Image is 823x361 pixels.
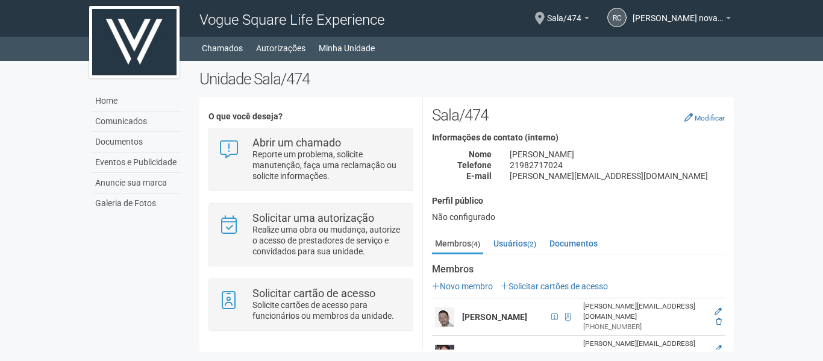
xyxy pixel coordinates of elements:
img: logo.jpg [89,6,180,78]
a: rc [607,8,627,27]
small: (4) [471,240,480,248]
strong: Abrir um chamado [252,136,341,149]
h4: Informações de contato (interno) [432,133,725,142]
small: (2) [527,240,536,248]
a: Abrir um chamado Reporte um problema, solicite manutenção, faça uma reclamação ou solicite inform... [218,137,403,181]
div: [PERSON_NAME][EMAIL_ADDRESS][DOMAIN_NAME] [501,171,734,181]
h2: Unidade Sala/474 [199,70,734,88]
strong: Nome [469,149,492,159]
a: Editar membro [715,345,722,353]
a: Sala/474 [547,15,589,25]
strong: Solicitar cartão de acesso [252,287,375,300]
h4: O que você deseja? [208,112,413,121]
a: Solicitar cartões de acesso [501,281,608,291]
a: Minha Unidade [319,40,375,57]
a: Editar membro [715,307,722,316]
a: Chamados [202,40,243,57]
a: Eventos e Publicidade [92,152,181,173]
a: Solicitar cartão de acesso Solicite cartões de acesso para funcionários ou membros da unidade. [218,288,403,321]
strong: [PERSON_NAME] [462,350,527,359]
span: renato coutinho novaes [633,2,723,23]
a: Comunicados [92,111,181,132]
a: Solicitar uma autorização Realize uma obra ou mudança, autorize o acesso de prestadores de serviç... [218,213,403,257]
a: Galeria de Fotos [92,193,181,213]
span: Vogue Square Life Experience [199,11,384,28]
p: Reporte um problema, solicite manutenção, faça uma reclamação ou solicite informações. [252,149,404,181]
div: 21982717024 [501,160,734,171]
a: Membros(4) [432,234,483,254]
a: Documentos [92,132,181,152]
strong: Solicitar uma autorização [252,212,374,224]
p: Realize uma obra ou mudança, autorize o acesso de prestadores de serviço e convidados para sua un... [252,224,404,257]
h4: Perfil público [432,196,725,206]
span: Sala/474 [547,2,581,23]
div: [PHONE_NUMBER] [583,322,704,332]
a: Home [92,91,181,111]
div: Não configurado [432,212,725,222]
a: Usuários(2) [490,234,539,253]
div: [PERSON_NAME][EMAIL_ADDRESS][DOMAIN_NAME] [583,339,704,359]
a: Autorizações [256,40,305,57]
a: Novo membro [432,281,493,291]
h2: Sala/474 [432,106,725,124]
a: [PERSON_NAME] novaes [633,15,731,25]
a: Documentos [546,234,601,253]
strong: Membros [432,264,725,275]
a: Anuncie sua marca [92,173,181,193]
img: user.png [435,307,454,327]
p: Solicite cartões de acesso para funcionários ou membros da unidade. [252,300,404,321]
strong: E-mail [466,171,492,181]
div: [PERSON_NAME][EMAIL_ADDRESS][DOMAIN_NAME] [583,301,704,322]
small: Modificar [695,114,725,122]
a: Excluir membro [716,318,722,326]
strong: [PERSON_NAME] [462,312,527,322]
div: [PERSON_NAME] [501,149,734,160]
strong: Telefone [457,160,492,170]
a: Modificar [684,113,725,122]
